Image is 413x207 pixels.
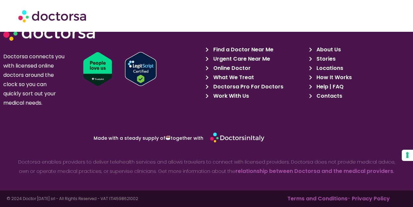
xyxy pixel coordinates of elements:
span: Doctorsa Pro For Doctors [212,82,283,91]
a: Verify LegitScript Approval for www.doctorsa.com [125,52,209,86]
a: About Us [309,45,408,54]
button: Your consent preferences for tracking technologies [402,150,413,161]
a: Locations [309,64,408,73]
span: - [287,195,351,202]
a: Contacts [309,91,408,101]
span: About Us [315,45,341,54]
p: © 2024 Doctor [DATE] srl - All Rights Reserved - VAT IT14598621002 [7,197,206,201]
span: Contacts [315,91,342,101]
span: Find a Doctor Near Me [212,45,273,54]
span: Locations [315,64,343,73]
a: Doctorsa Pro For Doctors [206,82,305,91]
a: Stories [309,54,408,64]
img: ☕ [166,135,170,140]
span: Stories [315,54,336,64]
span: What We Treat [212,73,254,82]
strong: . [393,168,394,175]
a: Work With Us [206,91,305,101]
a: Urgent Care Near Me [206,54,305,64]
a: What We Treat [206,73,305,82]
span: Work With Us [212,91,249,101]
a: Help | FAQ [309,82,408,91]
a: Find a Doctor Near Me [206,45,305,54]
a: Privacy Policy [352,195,390,202]
span: Online Doctor [212,64,251,73]
img: Verify Approval for www.doctorsa.com [125,52,156,86]
span: How It Works [315,73,352,82]
a: relationship between Doctorsa and the medical providers [235,167,393,175]
a: Terms and Conditions [287,195,348,202]
span: Urgent Care Near Me [212,54,270,64]
p: Doctorsa enables providers to deliver telehealth services and allows travelers to connect with li... [16,157,397,176]
p: Made with a steady supply of together with [29,135,203,140]
span: Help | FAQ [315,82,344,91]
a: Online Doctor [206,64,305,73]
p: Doctorsa connects you with licensed online doctors around the clock so you can quickly sort out y... [3,52,66,108]
a: How It Works [309,73,408,82]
